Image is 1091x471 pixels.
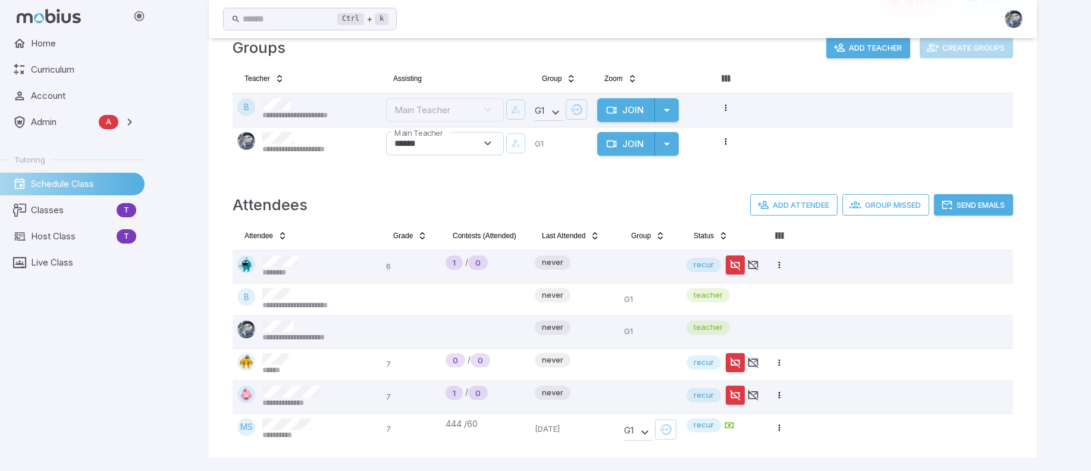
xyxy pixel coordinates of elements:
[535,289,570,301] span: never
[31,177,136,191] span: Schedule Class
[535,226,607,245] button: Last Attended
[542,231,585,241] span: Last Attended
[446,386,463,400] div: Never Played
[686,389,721,401] span: recur
[386,418,436,441] p: 7
[233,36,286,60] h4: Groups
[337,13,364,25] kbd: Ctrl
[237,418,255,436] div: MS
[386,353,436,376] p: 7
[468,386,488,400] div: New Student
[31,116,94,129] span: Admin
[375,13,388,25] kbd: k
[934,194,1013,216] button: Send Emails
[716,69,735,88] button: Column visibility
[99,116,118,128] span: A
[624,320,677,343] p: G1
[453,231,516,241] span: Contests (Attended)
[237,132,255,150] img: andrew.jpg
[1005,10,1023,28] img: andrew.jpg
[542,74,562,83] span: Group
[842,194,929,216] button: Group Missed
[535,418,615,441] p: [DATE]
[393,74,422,83] span: Assisting
[237,320,255,338] img: andrew.jpg
[535,322,570,333] span: never
[237,386,255,404] img: hexagon.svg
[31,63,136,76] span: Curriculum
[446,353,465,367] div: Never Played
[750,194,838,216] button: Add Attendee
[446,353,525,367] div: /
[480,136,496,151] button: Open
[535,103,563,121] div: G 1
[237,288,255,306] div: B
[237,98,255,116] div: B
[694,231,714,241] span: Status
[446,354,465,366] span: 0
[686,322,730,333] span: teacher
[826,37,910,58] button: Add Teacher
[31,89,136,102] span: Account
[535,132,588,156] p: G1
[386,386,436,408] p: 7
[31,204,112,217] span: Classes
[468,257,488,269] span: 0
[14,154,45,165] span: Tutoring
[446,257,463,269] span: 1
[535,354,570,366] span: never
[31,256,136,269] span: Live Class
[597,69,644,88] button: Zoom
[446,387,463,399] span: 1
[446,226,523,245] button: Contests (Attended)
[394,127,443,139] label: Main Teacher
[386,226,434,245] button: Grade
[686,259,721,271] span: recur
[446,255,463,270] div: Never Played
[233,193,308,217] h4: Attendees
[770,226,789,245] button: Column visibility
[446,418,525,430] div: 444 / 60
[535,257,570,269] span: never
[244,74,270,83] span: Teacher
[471,354,490,366] span: 0
[31,37,136,50] span: Home
[686,226,735,245] button: Status
[624,423,653,441] div: G 1
[535,387,570,399] span: never
[393,231,413,241] span: Grade
[446,255,525,270] div: /
[337,12,388,26] div: +
[386,255,436,278] p: 6
[624,226,672,245] button: Group
[686,357,721,369] span: recur
[237,353,255,371] img: semi-circle.svg
[468,387,488,399] span: 0
[686,289,730,301] span: teacher
[237,226,294,245] button: Attendee
[535,69,583,88] button: Group
[237,69,291,88] button: Teacher
[597,98,655,122] button: Join
[468,255,488,270] div: New Student
[686,419,721,431] span: recur
[386,69,429,88] button: Assisting
[117,230,136,242] span: T
[244,231,273,241] span: Attendee
[597,132,655,156] button: Join
[624,288,677,311] p: G1
[471,353,490,367] div: New Student
[237,255,255,273] img: octagon.svg
[446,386,525,400] div: /
[117,204,136,216] span: T
[604,74,623,83] span: Zoom
[31,230,112,243] span: Host Class
[631,231,651,241] span: Group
